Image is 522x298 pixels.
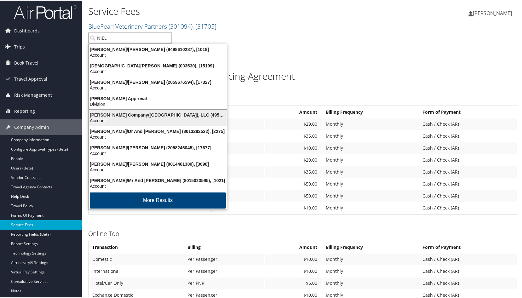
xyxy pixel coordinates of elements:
[419,118,517,129] td: Cash / Check (AR)
[419,265,517,276] td: Cash / Check (AR)
[85,52,231,57] div: Account
[265,202,322,213] td: $19.00
[89,32,171,43] input: Search Accounts
[184,241,264,252] th: Billing
[265,166,322,177] td: $35.00
[88,69,518,82] h1: BluePearl Veterinary Partners Pricing Agreement
[85,144,231,150] div: [PERSON_NAME]/[PERSON_NAME] (2058246045), [17677]
[14,54,38,70] span: Book Travel
[265,265,322,276] td: $10.00
[323,190,419,201] td: Monthly
[85,79,231,84] div: [PERSON_NAME]/[PERSON_NAME] (2059676594), [17327]
[14,103,35,118] span: Reporting
[14,4,77,19] img: airportal-logo.png
[265,154,322,165] td: $29.00
[85,62,231,68] div: [DEMOGRAPHIC_DATA][PERSON_NAME] (003530), [15199]
[14,119,49,135] span: Company Admin
[89,277,184,288] td: Hotel/Car Only
[323,142,419,153] td: Monthly
[184,277,264,288] td: Per PNR
[419,130,517,141] td: Cash / Check (AR)
[265,142,322,153] td: $10.00
[419,106,517,117] th: Form of Payment
[265,118,322,129] td: $29.00
[419,277,517,288] td: Cash / Check (AR)
[265,106,322,117] th: Amount
[85,134,231,139] div: Account
[85,46,231,52] div: [PERSON_NAME]/[PERSON_NAME] (9498610287), [1018]
[14,22,40,38] span: Dashboards
[88,229,518,238] h3: Online Tool
[419,241,517,252] th: Form of Payment
[85,166,231,172] div: Account
[323,154,419,165] td: Monthly
[89,241,184,252] th: Transaction
[473,9,512,16] span: [PERSON_NAME]
[85,95,231,101] div: [PERSON_NAME] Approval
[323,106,419,117] th: Billing Frequency
[85,150,231,156] div: Account
[265,241,322,252] th: Amount
[85,101,231,106] div: Division
[468,3,518,22] a: [PERSON_NAME]
[88,4,375,17] h1: Service Fees
[419,253,517,264] td: Cash / Check (AR)
[419,202,517,213] td: Cash / Check (AR)
[323,166,419,177] td: Monthly
[323,241,419,252] th: Billing Frequency
[14,71,47,86] span: Travel Approval
[265,277,322,288] td: $5.00
[184,265,264,276] td: Per Passenger
[323,277,419,288] td: Monthly
[419,178,517,189] td: Cash / Check (AR)
[85,117,231,123] div: Account
[14,38,25,54] span: Trips
[419,154,517,165] td: Cash / Check (AR)
[184,253,264,264] td: Per Passenger
[265,130,322,141] td: $35.00
[323,118,419,129] td: Monthly
[85,161,231,166] div: [PERSON_NAME]/[PERSON_NAME] (8014461380), [3698]
[85,112,231,117] div: [PERSON_NAME] Company([GEOGRAPHIC_DATA]), LLC (4954), [44802]
[323,178,419,189] td: Monthly
[419,166,517,177] td: Cash / Check (AR)
[323,265,419,276] td: Monthly
[88,94,518,102] h3: Full Service Agent
[192,21,216,30] span: , [ 31705 ]
[89,253,184,264] td: Domestic
[89,265,184,276] td: International
[419,190,517,201] td: Cash / Check (AR)
[323,130,419,141] td: Monthly
[85,177,231,183] div: [PERSON_NAME]/Mr And [PERSON_NAME] (8015023595), [1021]
[265,190,322,201] td: $50.00
[265,178,322,189] td: $50.00
[323,253,419,264] td: Monthly
[88,21,216,30] a: BluePearl Veterinary Partners
[85,128,231,134] div: [PERSON_NAME]/Dr And [PERSON_NAME] (8013282522), [2275]
[323,202,419,213] td: Monthly
[14,87,52,102] span: Risk Management
[85,68,231,74] div: Account
[85,84,231,90] div: Account
[85,183,231,188] div: Account
[265,253,322,264] td: $10.00
[90,192,226,208] button: More Results
[169,21,192,30] span: ( 301094 )
[419,142,517,153] td: Cash / Check (AR)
